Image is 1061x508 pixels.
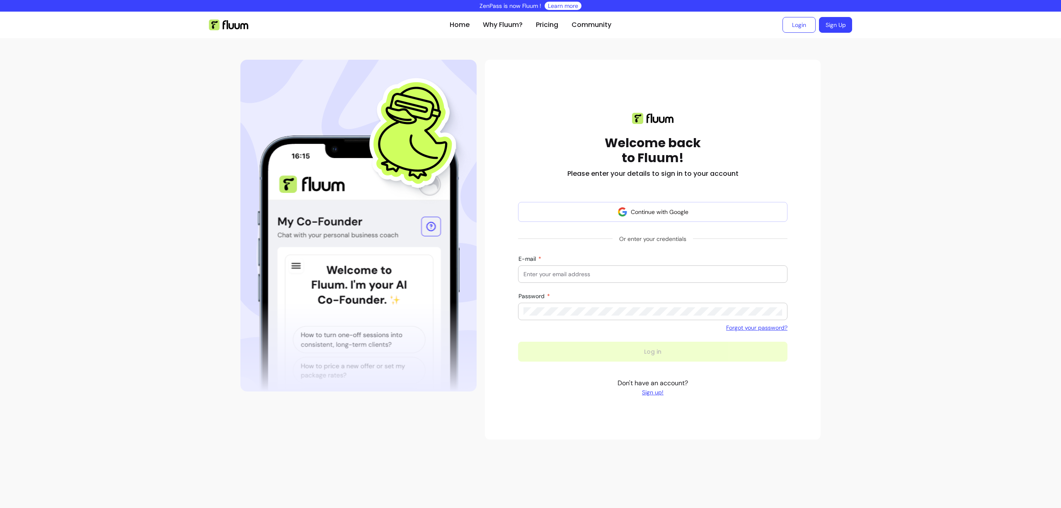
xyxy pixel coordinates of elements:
[618,378,688,396] p: Don't have an account?
[782,17,816,33] a: Login
[605,136,701,165] h1: Welcome back to Fluum!
[483,20,523,30] a: Why Fluum?
[518,255,538,263] span: E-mail
[819,17,852,33] a: Sign Up
[548,2,578,10] a: Learn more
[726,323,787,332] a: Forgot your password?
[518,292,546,300] span: Password
[480,2,541,10] p: ZenPass is now Fluum !
[618,207,627,217] img: avatar
[536,20,558,30] a: Pricing
[618,388,688,396] a: Sign up!
[523,270,782,278] input: E-mail
[523,307,782,316] input: Password
[632,113,673,124] img: Fluum logo
[209,19,248,30] img: Fluum Logo
[450,20,470,30] a: Home
[613,231,693,246] span: Or enter your credentials
[567,169,739,179] h2: Please enter your details to sign in to your account
[572,20,611,30] a: Community
[518,202,787,222] button: Continue with Google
